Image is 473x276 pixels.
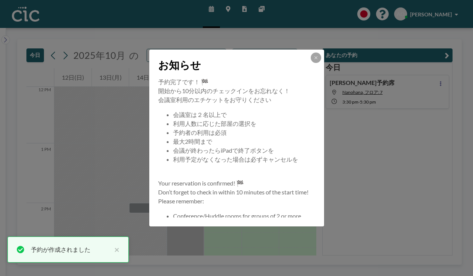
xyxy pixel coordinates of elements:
div: 予約が作成されました [31,245,111,254]
span: Please remember: [158,197,204,204]
button: close [111,245,119,254]
span: 会議室利用のエチケットをお守りください [158,96,271,103]
span: Your reservation is confirmed! 🏁 [158,180,244,187]
span: 会議が終わったらiPadで終了ボタンを [173,147,274,154]
span: Conference/Huddle rooms for groups of 2 or more [173,212,301,219]
span: 会議室は２名以上で [173,111,227,118]
span: 最大2時間まで [173,138,212,145]
span: 予約完了です！ 🏁 [158,78,208,85]
span: お知らせ [158,58,201,72]
span: 利用人数に応じた部屋の選択を [173,120,256,127]
span: 利用予定がなくなった場合は必ずキャンセルを [173,156,298,163]
span: 予約者の利用は必須 [173,129,227,136]
span: 開始から10分以内のチェックインをお忘れなく！ [158,87,290,94]
span: Don’t forget to check in within 10 minutes of the start time! [158,188,309,196]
